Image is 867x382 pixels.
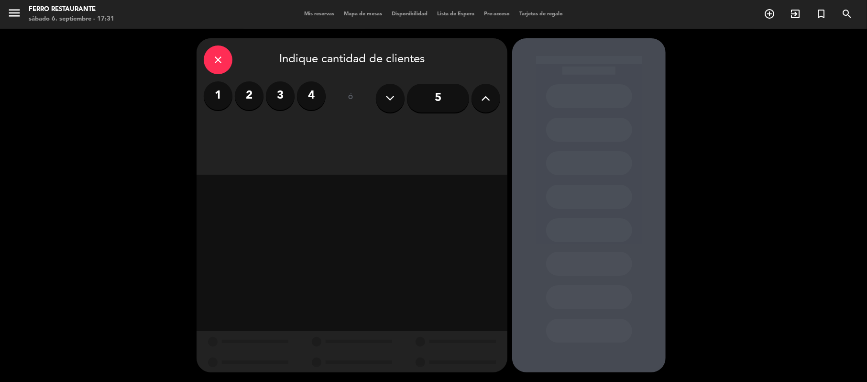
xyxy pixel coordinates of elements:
[7,6,22,20] i: menu
[841,8,853,20] i: search
[339,11,387,17] span: Mapa de mesas
[29,14,114,24] div: sábado 6. septiembre - 17:31
[387,11,432,17] span: Disponibilidad
[297,81,326,110] label: 4
[7,6,22,23] button: menu
[515,11,568,17] span: Tarjetas de regalo
[204,45,500,74] div: Indique cantidad de clientes
[790,8,801,20] i: exit_to_app
[29,5,114,14] div: Ferro Restaurante
[266,81,295,110] label: 3
[815,8,827,20] i: turned_in_not
[335,81,366,115] div: ó
[235,81,263,110] label: 2
[432,11,479,17] span: Lista de Espera
[764,8,775,20] i: add_circle_outline
[479,11,515,17] span: Pre-acceso
[299,11,339,17] span: Mis reservas
[204,81,232,110] label: 1
[212,54,224,66] i: close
